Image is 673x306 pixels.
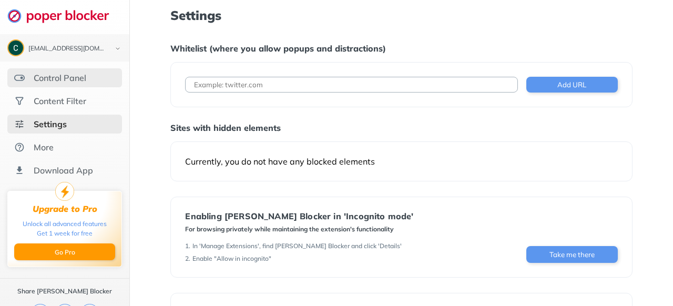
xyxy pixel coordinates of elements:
[526,246,618,263] button: Take me there
[37,229,93,238] div: Get 1 week for free
[33,204,97,214] div: Upgrade to Pro
[14,165,25,176] img: download-app.svg
[34,119,67,129] div: Settings
[185,156,617,167] div: Currently, you do not have any blocked elements
[170,43,632,54] div: Whitelist (where you allow popups and distractions)
[17,287,112,295] div: Share [PERSON_NAME] Blocker
[526,77,618,93] button: Add URL
[7,8,120,23] img: logo-webpage.svg
[14,243,115,260] button: Go Pro
[8,40,23,55] img: ACg8ocKP5ViY37C0zd9NuztSSQ7rCfXEPSNP0f9x4b0v7bLNF-YEjg=s96-c
[34,165,93,176] div: Download App
[111,43,124,54] img: chevron-bottom-black.svg
[185,254,190,263] div: 2 .
[170,123,632,133] div: Sites with hidden elements
[34,142,54,152] div: More
[55,182,74,201] img: upgrade-to-pro.svg
[192,254,271,263] div: Enable "Allow in incognito"
[185,77,517,93] input: Example: twitter.com
[185,211,413,221] div: Enabling [PERSON_NAME] Blocker in 'Incognito mode'
[185,225,413,233] div: For browsing privately while maintaining the extension's functionality
[170,8,632,22] h1: Settings
[14,119,25,129] img: settings-selected.svg
[14,73,25,83] img: features.svg
[192,242,402,250] div: In 'Manage Extensions', find [PERSON_NAME] Blocker and click 'Details'
[23,219,107,229] div: Unlock all advanced features
[14,142,25,152] img: about.svg
[34,73,86,83] div: Control Panel
[14,96,25,106] img: social.svg
[185,242,190,250] div: 1 .
[34,96,86,106] div: Content Filter
[28,45,106,53] div: cottonfreeman01@yahoo.com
